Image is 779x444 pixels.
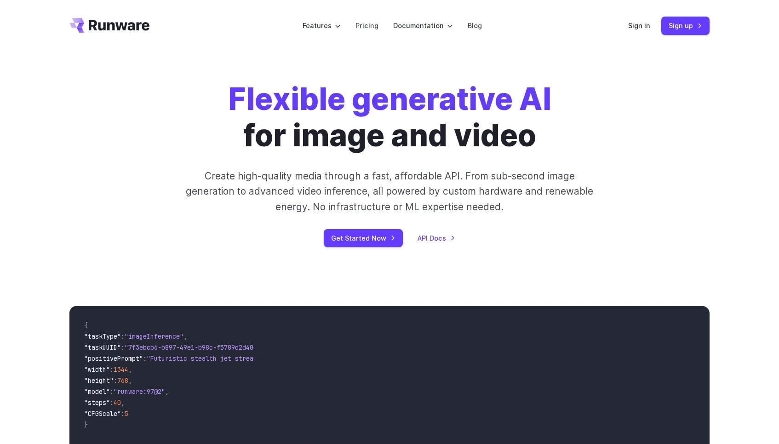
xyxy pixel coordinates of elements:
p: Create high-quality media through a fast, affordable API. From sub-second image generation to adv... [185,168,595,214]
span: "7f3ebcb6-b897-49e1-b98c-f5789d2d40d7" [125,343,264,352]
span: "taskType" [84,332,121,340]
span: , [183,332,187,340]
span: "Futuristic stealth jet streaking through a neon-lit cityscape with glowing purple exhaust" [147,354,481,363]
a: Blog [468,20,482,31]
span: 40 [114,398,121,407]
a: Pricing [355,20,378,31]
span: 1344 [114,365,128,374]
span: , [128,376,132,385]
span: , [165,387,169,396]
span: "steps" [84,398,110,407]
span: "taskUUID" [84,343,121,352]
label: Documentation [393,20,453,31]
a: Sign in [628,20,650,31]
span: : [110,398,114,407]
span: "runware:97@2" [114,387,165,396]
a: Get Started Now [324,229,403,247]
span: "model" [84,387,110,396]
strong: Flexible generative AI [228,81,551,117]
span: : [110,365,114,374]
span: "width" [84,365,110,374]
span: : [110,387,114,396]
a: API Docs [418,233,455,243]
span: , [128,365,132,374]
span: : [121,343,125,352]
label: Features [303,20,341,31]
h1: for image and video [228,81,551,154]
span: , [121,398,125,407]
span: : [114,376,117,385]
span: "height" [84,376,114,385]
span: 5 [125,409,128,418]
span: { [84,321,88,329]
span: "positivePrompt" [84,354,143,363]
span: : [121,409,125,418]
a: Sign up [661,17,710,35]
span: : [121,332,125,340]
span: } [84,421,88,429]
span: 768 [117,376,128,385]
a: Go to / [69,18,149,33]
span: : [143,354,147,363]
span: "CFGScale" [84,409,121,418]
span: "imageInference" [125,332,183,340]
